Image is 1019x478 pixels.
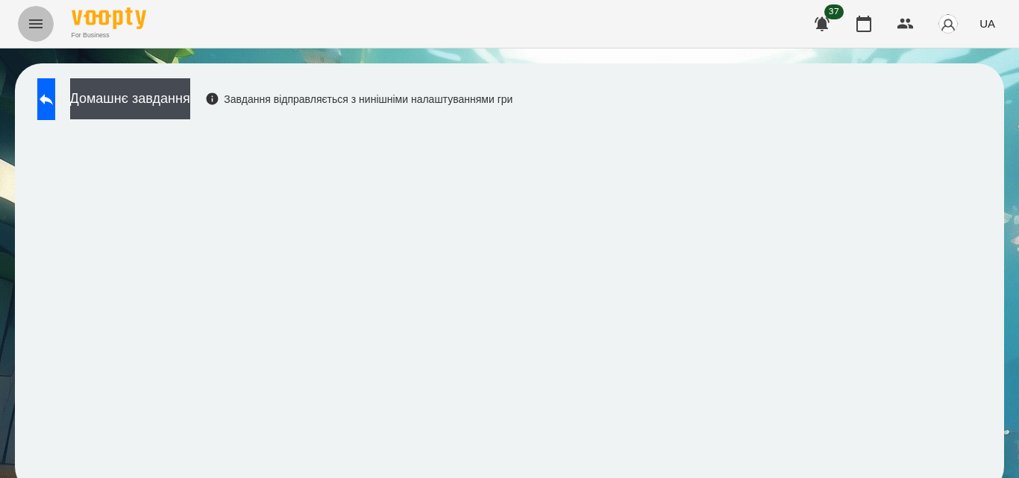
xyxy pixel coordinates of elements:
button: UA [973,10,1001,37]
img: Voopty Logo [72,7,146,29]
span: 37 [824,4,844,19]
button: Menu [18,6,54,42]
img: avatar_s.png [938,13,959,34]
button: Домашнє завдання [70,78,190,119]
div: Завдання відправляється з нинішніми налаштуваннями гри [205,92,513,107]
span: UA [979,16,995,31]
span: For Business [72,31,146,40]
